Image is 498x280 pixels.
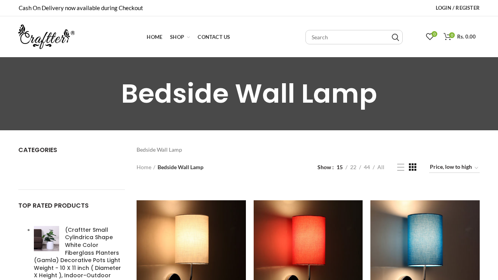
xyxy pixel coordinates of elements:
[34,226,121,280] span: (Craftter Small Cylindrica Shape White Color Fiberglass Planters (Gamla) Decorative Pots Light We...
[431,31,437,37] span: 0
[337,164,343,170] span: 15
[166,29,194,45] a: Shop
[170,34,184,40] span: Shop
[347,163,359,171] a: 22
[121,75,377,112] span: Bedside Wall Lamp
[147,34,162,40] span: Home
[361,163,373,171] a: 44
[18,145,57,154] span: Categories
[422,29,438,45] a: 0
[436,5,480,11] span: Login / Register
[334,163,345,171] a: 15
[18,24,75,49] img: craftter.com
[364,164,370,170] span: 44
[350,164,356,170] span: 22
[137,163,155,171] a: Home
[194,29,234,45] a: Contact Us
[392,33,399,41] input: Search
[457,33,476,40] span: Rs. 0.00
[34,226,125,279] a: (Craftter Small Cylindrica Shape White Color Fiberglass Planters (Gamla) Decorative Pots Light We...
[375,163,387,171] a: All
[143,29,166,45] a: Home
[449,32,455,38] span: 0
[158,164,203,170] span: Bedside Wall Lamp
[377,164,384,170] span: All
[440,29,480,45] a: 0 Rs. 0.00
[317,163,334,171] span: Show
[198,34,230,40] span: Contact Us
[18,201,89,210] span: TOP RATED PRODUCTS
[305,30,403,44] input: Search
[137,146,480,154] div: Bedside Wall Lamp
